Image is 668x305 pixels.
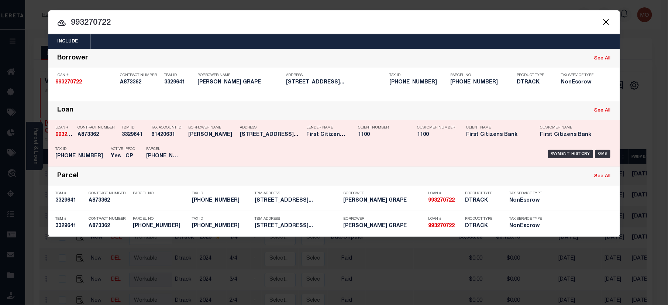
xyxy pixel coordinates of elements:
[240,132,303,138] h5: 106 HIDDEN FARM ROAD GRAFTON VT...
[510,198,543,204] h5: NonEscrow
[198,79,283,86] h5: THOMAS HAMILTON GRAPE
[428,198,462,204] h5: 993270722
[126,153,135,160] h5: CP
[198,73,283,78] p: Borrower Name
[78,126,118,130] p: Contract Number
[428,198,455,203] strong: 993270722
[189,132,237,138] h5: THOMAS GRAPE
[56,126,74,130] p: Loan #
[120,79,161,86] h5: A873362
[344,223,425,229] h5: THOMAS HAMILTON GRAPE
[344,198,425,204] h5: THOMAS HAMILTON GRAPE
[307,126,347,130] p: Lender Name
[111,147,123,151] p: Active
[122,126,148,130] p: TBM ID
[428,223,455,229] strong: 993270722
[517,79,550,86] h5: DTRACK
[56,198,85,204] h5: 3329641
[56,153,107,160] h5: 249-079-10445
[255,198,340,204] h5: 106 HIDDEN FARM ROAD GRAFTON VT...
[595,108,611,113] a: See All
[428,191,462,196] p: Loan #
[417,132,454,138] h5: 1100
[56,132,82,137] strong: 993270722
[89,217,130,221] p: Contract Number
[240,126,303,130] p: Address
[595,174,611,179] a: See All
[602,17,611,27] button: Close
[255,223,340,229] h5: 106 HIDDEN FARM ROAD GRAFTON VT...
[56,132,74,138] h5: 993270722
[89,223,130,229] h5: A873362
[561,79,598,86] h5: NonEscrow
[255,217,340,221] p: TBM Address
[126,147,135,151] p: PPCC
[595,56,611,61] a: See All
[428,223,462,229] h5: 993270722
[510,191,543,196] p: Tax Service Type
[192,198,251,204] h5: 249-079-10445
[133,217,189,221] p: Parcel No
[56,79,117,86] h5: 993270722
[56,147,107,151] p: Tax ID
[147,147,180,151] p: Parcel
[133,191,189,196] p: Parcel No
[307,132,347,138] h5: First Citizens Bank
[286,79,386,86] h5: 106 HIDDEN FARM ROAD GRAFTON VT...
[56,191,85,196] p: TBM #
[286,73,386,78] p: Address
[56,80,82,85] strong: 993270722
[344,191,425,196] p: Borrower
[89,198,130,204] h5: A873362
[58,172,79,181] div: Parcel
[465,223,499,229] h5: DTRACK
[58,54,89,63] div: Borrower
[56,73,117,78] p: Loan #
[133,223,189,229] h5: 249-079-10445
[111,153,122,160] h5: Yes
[390,79,447,86] h5: 249-079-10445
[56,223,85,229] h5: 3329641
[465,217,499,221] p: Product Type
[152,126,185,130] p: Tax Account ID
[189,126,237,130] p: Borrower Name
[465,198,499,204] h5: DTRACK
[152,132,185,138] h5: 61420631
[595,150,610,158] div: OMS
[78,132,118,138] h5: A873362
[122,132,148,138] h5: 3329641
[358,126,406,130] p: Client Number
[120,73,161,78] p: Contract Number
[192,223,251,229] h5: 249-079-10445
[165,73,194,78] p: TBM ID
[451,73,513,78] p: Parcel No
[58,106,74,115] div: Loan
[510,217,543,221] p: Tax Service Type
[540,126,603,130] p: Customer Name
[428,217,462,221] p: Loan #
[48,34,87,49] button: Include
[344,217,425,221] p: Borrower
[510,223,543,229] h5: NonEscrow
[255,191,340,196] p: TBM Address
[540,132,603,138] h5: First Citizens Bank
[548,150,593,158] div: Payment History
[165,79,194,86] h5: 3329641
[465,191,499,196] p: Product Type
[192,191,251,196] p: Tax ID
[517,73,550,78] p: Product Type
[147,153,180,160] h5: 249-079-10445
[48,17,620,30] input: Start typing...
[466,126,529,130] p: Client Name
[466,132,529,138] h5: First Citizens Bank
[89,191,130,196] p: Contract Number
[417,126,455,130] p: Customer Number
[56,217,85,221] p: TBM #
[451,79,513,86] h5: 249-079-10445
[192,217,251,221] p: Tax ID
[561,73,598,78] p: Tax Service Type
[358,132,406,138] h5: 1100
[390,73,447,78] p: Tax ID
